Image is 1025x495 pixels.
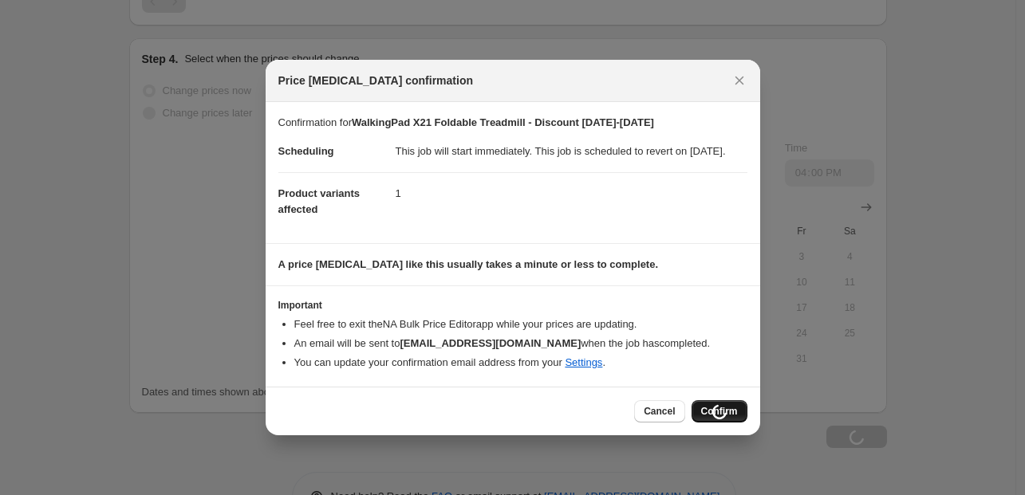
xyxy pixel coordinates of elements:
span: Scheduling [278,145,334,157]
h3: Important [278,299,747,312]
dd: 1 [396,172,747,214]
li: You can update your confirmation email address from your . [294,355,747,371]
span: Cancel [644,405,675,418]
a: Settings [565,356,602,368]
button: Cancel [634,400,684,422]
span: Price [MEDICAL_DATA] confirmation [278,73,474,88]
p: Confirmation for [278,115,747,131]
li: An email will be sent to when the job has completed . [294,336,747,352]
b: WalkingPad X21 Foldable Treadmill - Discount [DATE]-[DATE] [352,116,654,128]
dd: This job will start immediately. This job is scheduled to revert on [DATE]. [396,131,747,172]
span: Product variants affected [278,187,361,215]
li: Feel free to exit the NA Bulk Price Editor app while your prices are updating. [294,316,747,332]
b: A price [MEDICAL_DATA] like this usually takes a minute or less to complete. [278,258,659,270]
button: Close [728,69,751,92]
b: [EMAIL_ADDRESS][DOMAIN_NAME] [400,337,581,349]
